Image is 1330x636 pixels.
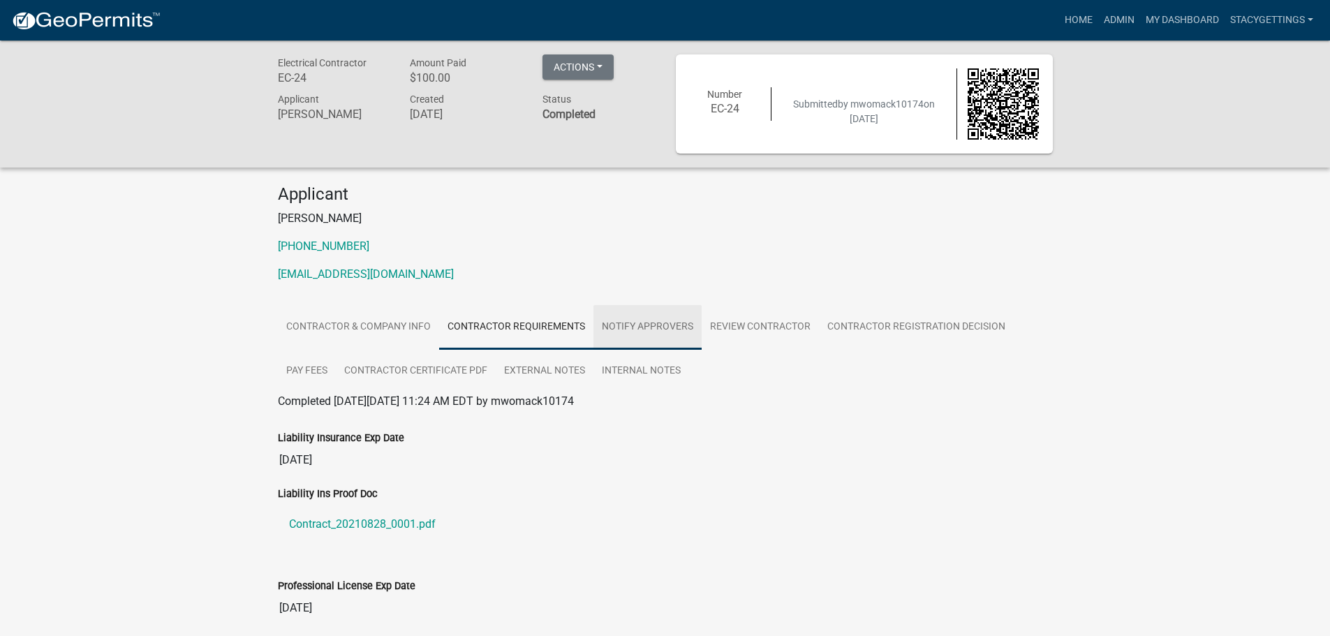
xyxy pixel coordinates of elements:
h4: Applicant [278,184,1053,205]
span: Number [707,89,742,100]
h6: EC-24 [690,102,761,115]
a: Admin [1098,7,1140,34]
a: Internal Notes [593,349,689,394]
a: Notify Approvers [593,305,702,350]
a: [PHONE_NUMBER] [278,239,369,253]
label: Professional License Exp Date [278,582,415,591]
p: [PERSON_NAME] [278,210,1053,227]
a: Home [1059,7,1098,34]
a: [EMAIL_ADDRESS][DOMAIN_NAME] [278,267,454,281]
a: Contractor Registration Decision [819,305,1014,350]
a: Review Contractor [702,305,819,350]
strong: Completed [542,108,596,121]
button: Actions [542,54,614,80]
a: My Dashboard [1140,7,1225,34]
a: Contractor & Company Info [278,305,439,350]
span: Electrical Contractor [278,57,367,68]
a: StacyGettings [1225,7,1319,34]
h6: EC-24 [278,71,390,84]
img: QR code [968,68,1039,140]
label: Liability Ins Proof Doc [278,489,378,499]
span: Applicant [278,94,319,105]
a: External Notes [496,349,593,394]
span: Status [542,94,571,105]
a: Pay Fees [278,349,336,394]
a: Contractor Certificate PDF [336,349,496,394]
h6: [PERSON_NAME] [278,108,390,121]
h6: [DATE] [410,108,522,121]
a: Contractor Requirements [439,305,593,350]
span: Submitted on [DATE] [793,98,935,124]
a: Contract_20210828_0001.pdf [278,508,1053,541]
label: Liability Insurance Exp Date [278,434,404,443]
span: Created [410,94,444,105]
span: Completed [DATE][DATE] 11:24 AM EDT by mwomack10174 [278,394,574,408]
span: by mwomack10174 [838,98,924,110]
h6: $100.00 [410,71,522,84]
span: Amount Paid [410,57,466,68]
